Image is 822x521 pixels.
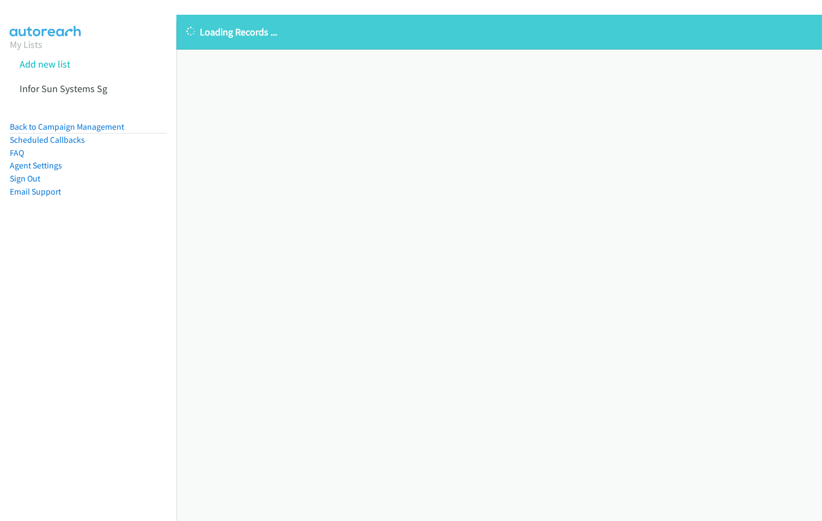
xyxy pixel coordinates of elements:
a: Infor Sun Systems Sg [20,82,107,95]
a: Email Support [10,186,61,197]
a: Agent Settings [10,160,62,171]
a: Back to Campaign Management [10,122,124,132]
a: Scheduled Callbacks [10,135,85,145]
a: Sign Out [10,173,40,184]
a: FAQ [10,148,24,158]
p: Loading Records ... [186,25,812,39]
a: Add new list [20,58,70,70]
a: My Lists [10,38,42,51]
